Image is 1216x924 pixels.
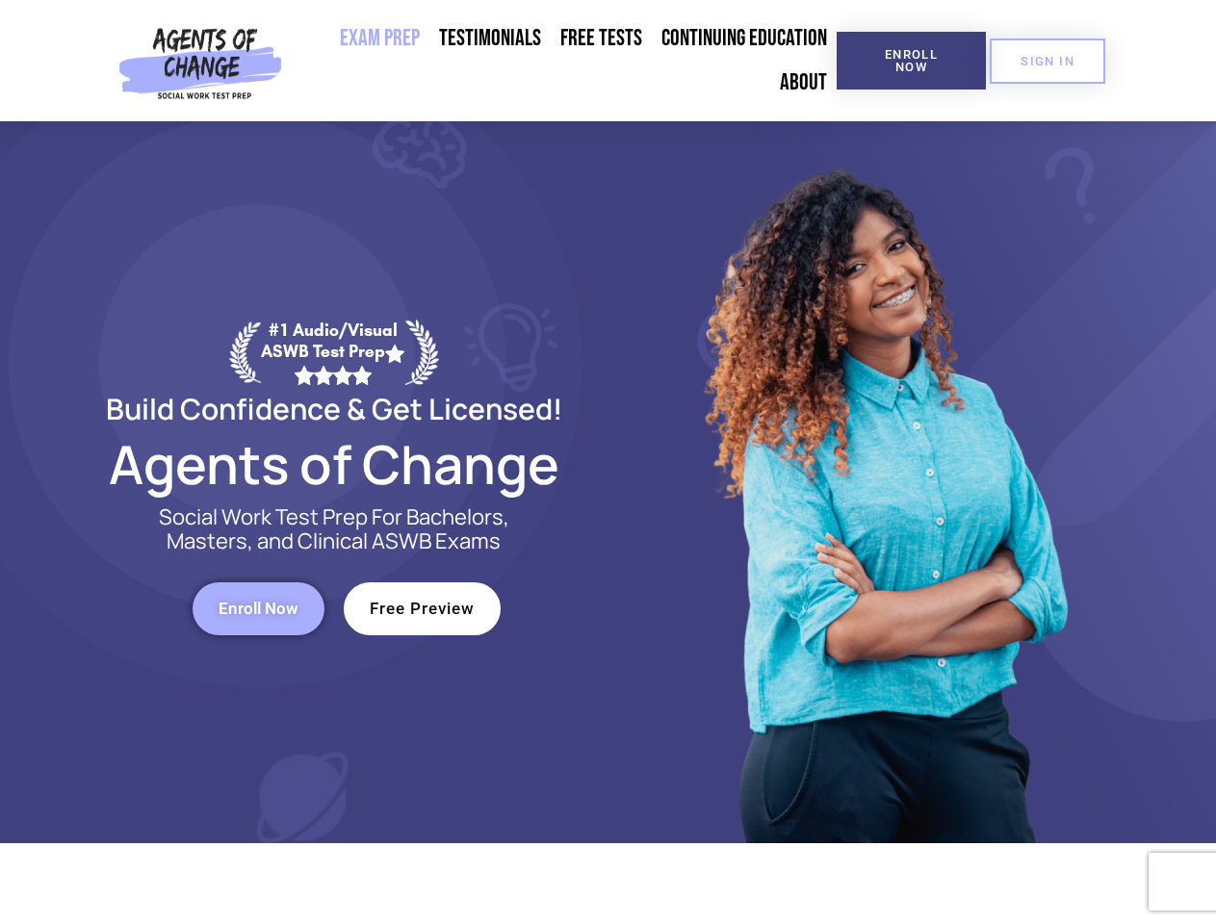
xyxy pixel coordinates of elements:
img: Website Image 1 (1) [690,121,1075,843]
span: Enroll Now [219,601,298,617]
a: Continuing Education [652,16,837,61]
a: Enroll Now [193,582,324,635]
span: SIGN IN [1021,55,1074,67]
span: Free Preview [370,601,475,617]
div: #1 Audio/Visual ASWB Test Prep [261,320,405,384]
span: Enroll Now [867,48,955,73]
a: Free Tests [551,16,652,61]
nav: Menu [290,16,837,105]
a: Free Preview [344,582,501,635]
a: About [770,61,837,105]
a: Testimonials [429,16,551,61]
a: Exam Prep [330,16,429,61]
a: SIGN IN [990,38,1105,84]
p: Social Work Test Prep For Bachelors, Masters, and Clinical ASWB Exams [137,505,531,553]
a: Enroll Now [837,32,986,90]
h2: Agents of Change [60,442,608,486]
h2: Build Confidence & Get Licensed! [60,395,608,423]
